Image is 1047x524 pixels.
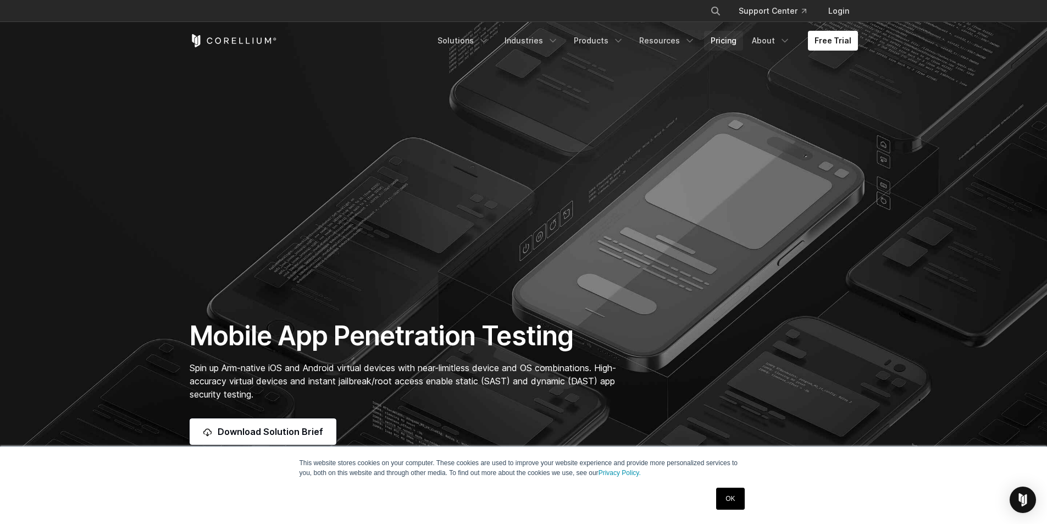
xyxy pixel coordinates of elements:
[498,31,565,51] a: Industries
[567,31,630,51] a: Products
[190,418,336,445] a: Download Solution Brief
[704,31,743,51] a: Pricing
[599,469,641,477] a: Privacy Policy.
[431,31,496,51] a: Solutions
[190,319,628,352] h1: Mobile App Penetration Testing
[218,425,323,438] span: Download Solution Brief
[819,1,858,21] a: Login
[716,488,744,510] a: OK
[730,1,815,21] a: Support Center
[190,362,616,400] span: Spin up Arm-native iOS and Android virtual devices with near-limitless device and OS combinations...
[706,1,725,21] button: Search
[1010,487,1036,513] div: Open Intercom Messenger
[431,31,858,51] div: Navigation Menu
[633,31,702,51] a: Resources
[808,31,858,51] a: Free Trial
[190,34,277,47] a: Corellium Home
[745,31,797,51] a: About
[300,458,748,478] p: This website stores cookies on your computer. These cookies are used to improve your website expe...
[697,1,858,21] div: Navigation Menu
